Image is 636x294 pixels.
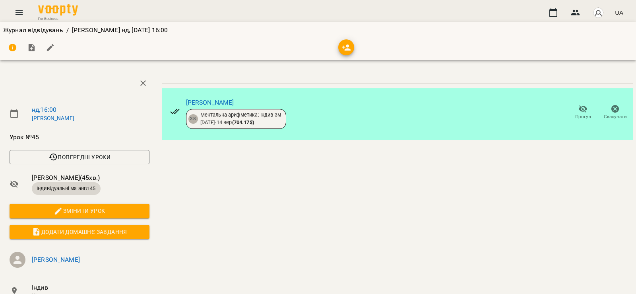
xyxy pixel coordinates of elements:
[615,8,623,17] span: UA
[32,173,149,183] span: [PERSON_NAME] ( 45 хв. )
[200,111,281,126] div: Ментальна арифметика: Індив 3м [DATE] - 14 вер
[66,25,69,35] li: /
[16,206,143,216] span: Змінити урок
[3,25,633,35] nav: breadcrumb
[604,113,627,120] span: Скасувати
[16,152,143,162] span: Попередні уроки
[32,283,149,292] span: Індив
[10,225,149,239] button: Додати домашнє завдання
[10,204,149,218] button: Змінити урок
[38,16,78,21] span: For Business
[32,256,80,263] a: [PERSON_NAME]
[3,26,63,34] a: Журнал відвідувань
[32,115,74,121] a: [PERSON_NAME]
[10,150,149,164] button: Попередні уроки
[72,25,168,35] p: [PERSON_NAME] нд, [DATE] 16:00
[612,5,626,20] button: UA
[10,132,149,142] span: Урок №45
[186,99,234,106] a: [PERSON_NAME]
[599,101,631,124] button: Скасувати
[16,227,143,237] span: Додати домашнє завдання
[232,119,254,125] b: ( 704.17 $ )
[38,4,78,16] img: Voopty Logo
[567,101,599,124] button: Прогул
[32,185,101,192] span: Індивідуальні ма англ 45
[10,3,29,22] button: Menu
[593,7,604,18] img: avatar_s.png
[32,106,56,113] a: нд , 16:00
[188,114,198,124] div: 38
[575,113,591,120] span: Прогул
